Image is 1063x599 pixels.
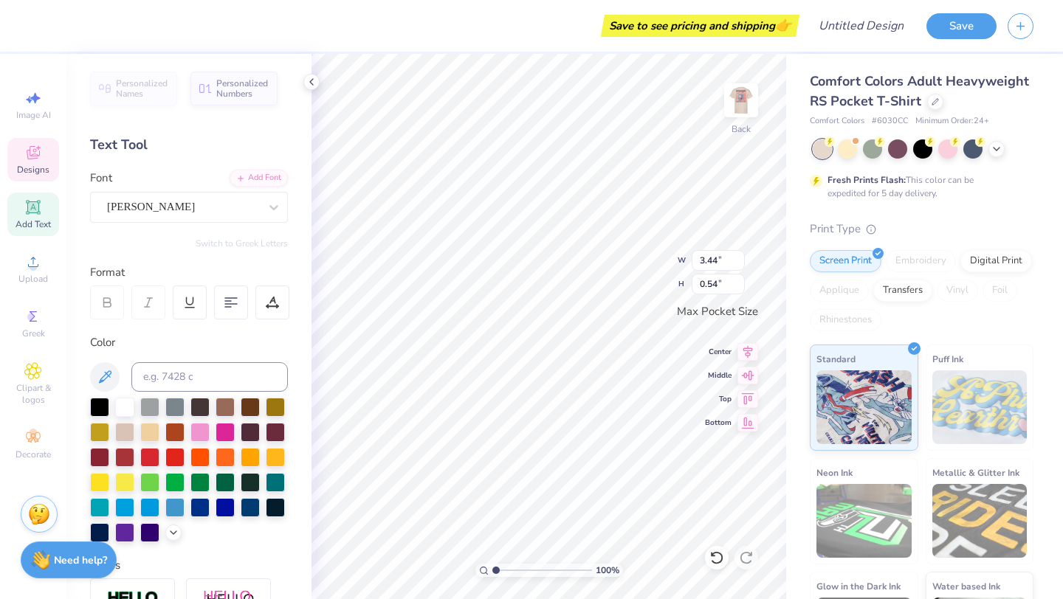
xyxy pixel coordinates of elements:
img: Standard [816,370,912,444]
span: Add Text [16,218,51,230]
div: Format [90,264,289,281]
div: Styles [90,557,288,574]
div: Transfers [873,280,932,302]
input: Untitled Design [807,11,915,41]
div: Print Type [810,221,1033,238]
div: Vinyl [937,280,978,302]
span: Decorate [16,449,51,460]
img: Neon Ink [816,484,912,558]
div: Embroidery [886,250,956,272]
span: Middle [705,370,732,381]
div: Color [90,334,288,351]
label: Font [90,170,112,187]
span: 👉 [775,16,791,34]
span: Minimum Order: 24 + [915,115,989,128]
span: # 6030CC [872,115,908,128]
img: Back [726,86,756,115]
span: Metallic & Glitter Ink [932,465,1019,480]
span: Comfort Colors [810,115,864,128]
strong: Fresh Prints Flash: [828,174,906,186]
span: Personalized Names [116,78,168,99]
img: Puff Ink [932,370,1028,444]
span: Glow in the Dark Ink [816,578,901,594]
input: e.g. 7428 c [131,362,288,392]
div: This color can be expedited for 5 day delivery. [828,173,1009,200]
span: Comfort Colors Adult Heavyweight RS Pocket T-Shirt [810,72,1029,110]
div: Back [732,122,751,136]
span: Greek [22,328,45,339]
span: Neon Ink [816,465,853,480]
img: Metallic & Glitter Ink [932,484,1028,558]
span: Puff Ink [932,351,963,367]
span: Clipart & logos [7,382,59,406]
div: Screen Print [810,250,881,272]
span: Center [705,347,732,357]
button: Switch to Greek Letters [196,238,288,249]
div: Rhinestones [810,309,881,331]
span: Personalized Numbers [216,78,269,99]
span: Designs [17,164,49,176]
div: Foil [983,280,1017,302]
strong: Need help? [54,553,107,567]
span: Standard [816,351,856,367]
div: Applique [810,280,869,302]
span: Image AI [16,109,51,121]
div: Digital Print [960,250,1032,272]
span: 100 % [596,564,619,577]
div: Save to see pricing and shipping [605,15,796,37]
button: Save [926,13,997,39]
span: Bottom [705,418,732,428]
span: Water based Ink [932,578,1000,594]
div: Add Font [230,170,288,187]
span: Top [705,394,732,404]
span: Upload [18,273,48,285]
div: Text Tool [90,135,288,155]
